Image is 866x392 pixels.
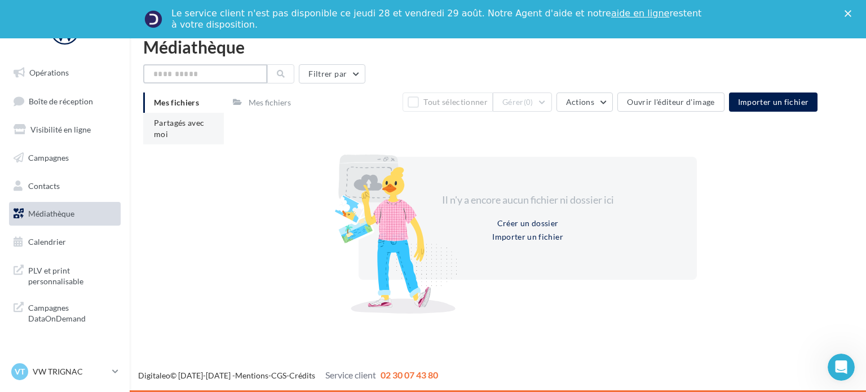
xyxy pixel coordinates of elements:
[7,202,123,226] a: Médiathèque
[738,97,809,107] span: Importer un fichier
[493,93,552,112] button: Gérer(0)
[729,93,818,112] button: Importer un fichier
[566,97,594,107] span: Actions
[493,217,563,230] button: Créer un dossier
[845,10,856,17] div: Fermer
[524,98,533,107] span: (0)
[828,354,855,381] iframe: Intercom live chat
[7,61,123,85] a: Opérations
[144,10,162,28] img: Profile image for Service-Client
[7,89,123,113] a: Boîte de réception
[138,371,438,380] span: © [DATE]-[DATE] - - -
[30,125,91,134] span: Visibilité en ligne
[171,8,704,30] div: Le service client n'est pas disponible ce jeudi 28 et vendredi 29 août. Notre Agent d'aide et not...
[235,371,268,380] a: Mentions
[15,366,25,377] span: VT
[403,93,493,112] button: Tout sélectionner
[143,38,852,55] div: Médiathèque
[28,300,116,324] span: Campagnes DataOnDemand
[7,174,123,198] a: Contacts
[325,369,376,380] span: Service client
[28,263,116,287] span: PLV et print personnalisable
[271,371,286,380] a: CGS
[442,193,614,206] span: Il n'y a encore aucun fichier ni dossier ici
[611,8,669,19] a: aide en ligne
[154,118,205,139] span: Partagés avec moi
[154,98,199,107] span: Mes fichiers
[249,97,291,108] div: Mes fichiers
[299,64,365,83] button: Filtrer par
[138,371,170,380] a: Digitaleo
[28,237,66,246] span: Calendrier
[29,68,69,77] span: Opérations
[7,258,123,292] a: PLV et print personnalisable
[28,153,69,162] span: Campagnes
[29,96,93,105] span: Boîte de réception
[617,93,724,112] button: Ouvrir l'éditeur d'image
[556,93,613,112] button: Actions
[7,230,123,254] a: Calendrier
[488,230,568,244] button: Importer un fichier
[7,146,123,170] a: Campagnes
[289,371,315,380] a: Crédits
[7,296,123,329] a: Campagnes DataOnDemand
[381,369,438,380] span: 02 30 07 43 80
[7,118,123,142] a: Visibilité en ligne
[9,361,121,382] a: VT VW TRIGNAC
[33,366,108,377] p: VW TRIGNAC
[28,209,74,218] span: Médiathèque
[28,180,60,190] span: Contacts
